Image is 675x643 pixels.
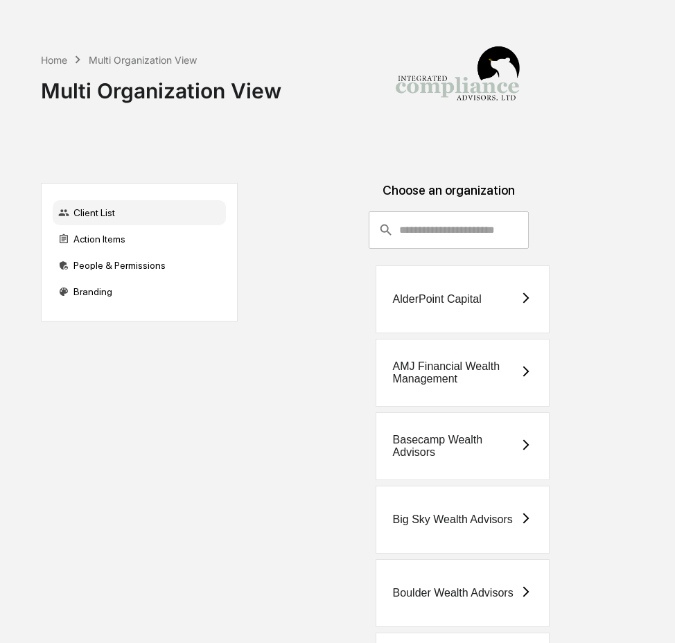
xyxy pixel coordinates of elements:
div: consultant-dashboard__filter-organizations-search-bar [369,211,529,249]
div: Multi Organization View [89,54,197,66]
div: AMJ Financial Wealth Management [393,360,520,385]
div: AlderPoint Capital [393,293,482,306]
div: People & Permissions [53,253,226,278]
div: Branding [53,279,226,304]
div: Choose an organization [249,183,649,211]
div: Client List [53,200,226,225]
div: Action Items [53,227,226,252]
div: Multi Organization View [41,67,281,103]
div: Boulder Wealth Advisors [393,587,514,599]
div: Big Sky Wealth Advisors [393,513,513,526]
div: Basecamp Wealth Advisors [393,434,520,459]
div: Home [41,54,67,66]
img: Integrated Compliance Advisors [388,11,527,150]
